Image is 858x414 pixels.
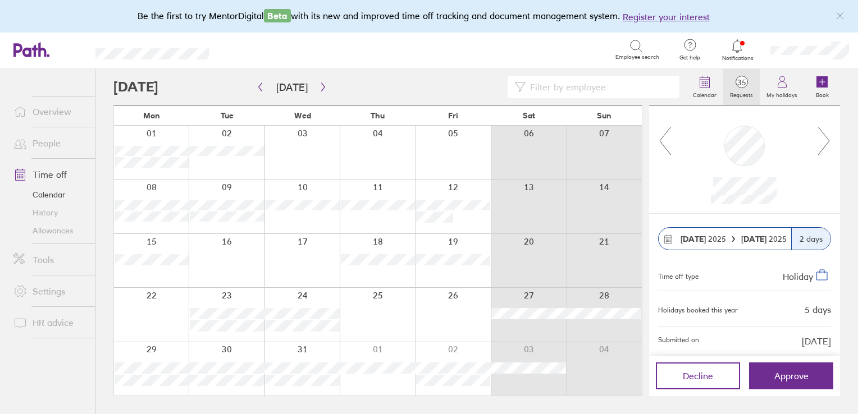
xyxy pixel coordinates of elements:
[4,222,95,240] a: Allowances
[4,249,95,271] a: Tools
[294,111,311,120] span: Wed
[791,228,830,250] div: 2 days
[143,111,160,120] span: Mon
[138,9,721,24] div: Be the first to try MentorDigital with its new and improved time off tracking and document manage...
[804,69,840,105] a: Book
[4,163,95,186] a: Time off
[4,311,95,334] a: HR advice
[686,89,723,99] label: Calendar
[658,336,699,346] span: Submitted on
[760,69,804,105] a: My holidays
[802,336,831,346] span: [DATE]
[4,186,95,204] a: Calendar
[264,9,291,22] span: Beta
[658,306,738,314] div: Holidays booked this year
[686,69,723,105] a: Calendar
[683,371,713,381] span: Decline
[723,69,760,105] a: 35Requests
[809,89,836,99] label: Book
[597,111,611,120] span: Sun
[221,111,234,120] span: Tue
[805,305,831,315] div: 5 days
[672,54,708,61] span: Get help
[749,362,833,389] button: Approve
[681,234,706,244] strong: [DATE]
[4,280,95,302] a: Settings
[656,362,740,389] button: Decline
[523,111,535,120] span: Sat
[658,268,699,282] div: Time off type
[783,271,813,282] span: Holiday
[4,204,95,222] a: History
[760,89,804,99] label: My holidays
[4,132,95,154] a: People
[741,234,787,243] span: 2025
[719,55,756,62] span: Notifications
[774,371,809,381] span: Approve
[741,234,769,244] strong: [DATE]
[723,89,760,99] label: Requests
[239,44,268,54] div: Search
[448,111,458,120] span: Fri
[267,78,317,96] button: [DATE]
[4,100,95,123] a: Overview
[623,10,710,24] button: Register your interest
[526,76,673,98] input: Filter by employee
[371,111,385,120] span: Thu
[615,54,659,61] span: Employee search
[723,78,760,87] span: 35
[681,234,726,243] span: 2025
[719,38,756,62] a: Notifications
